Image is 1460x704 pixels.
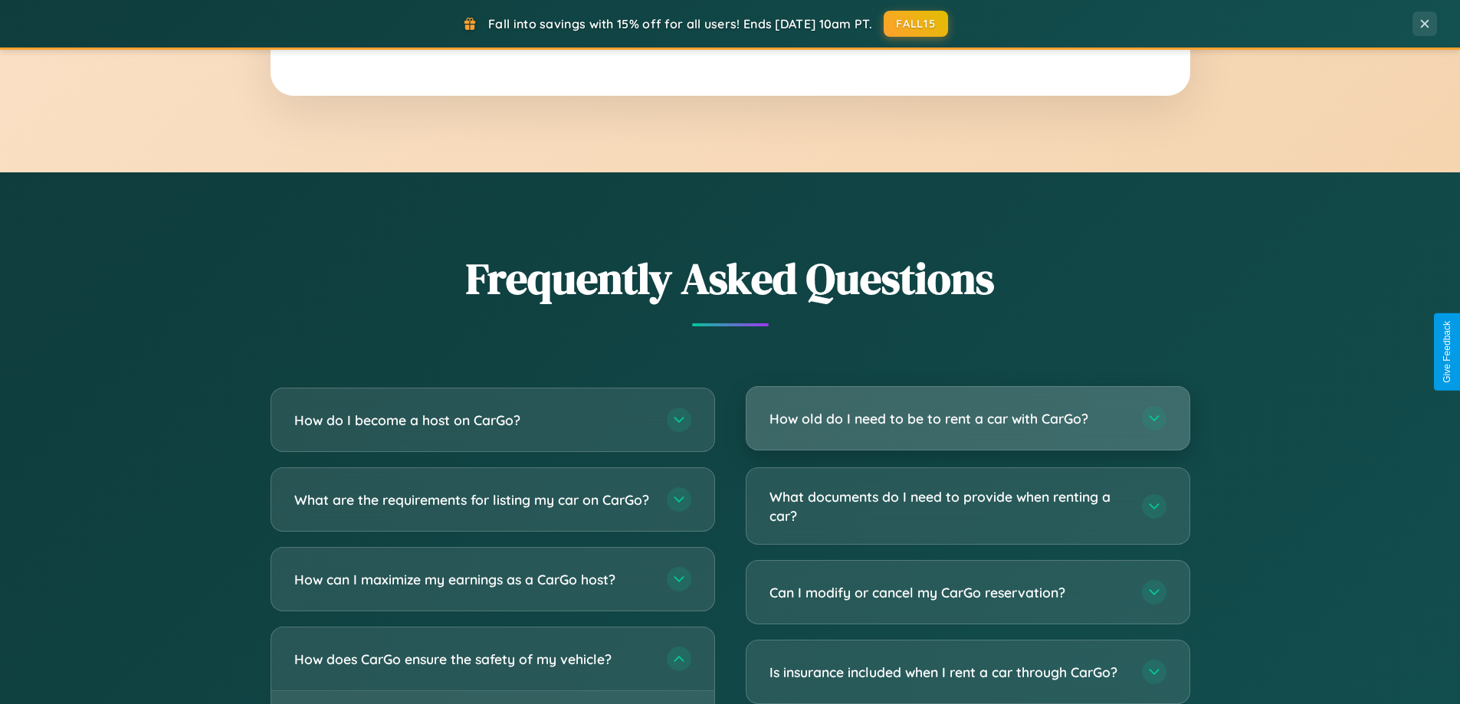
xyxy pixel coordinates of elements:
h3: Can I modify or cancel my CarGo reservation? [769,583,1127,602]
h3: What are the requirements for listing my car on CarGo? [294,490,651,509]
h3: How do I become a host on CarGo? [294,411,651,430]
h3: How can I maximize my earnings as a CarGo host? [294,570,651,589]
h3: What documents do I need to provide when renting a car? [769,487,1127,525]
h3: How old do I need to be to rent a car with CarGo? [769,409,1127,428]
h2: Frequently Asked Questions [271,249,1190,308]
h3: How does CarGo ensure the safety of my vehicle? [294,650,651,669]
div: Give Feedback [1442,321,1452,383]
button: FALL15 [884,11,948,37]
span: Fall into savings with 15% off for all users! Ends [DATE] 10am PT. [488,16,872,31]
h3: Is insurance included when I rent a car through CarGo? [769,663,1127,682]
